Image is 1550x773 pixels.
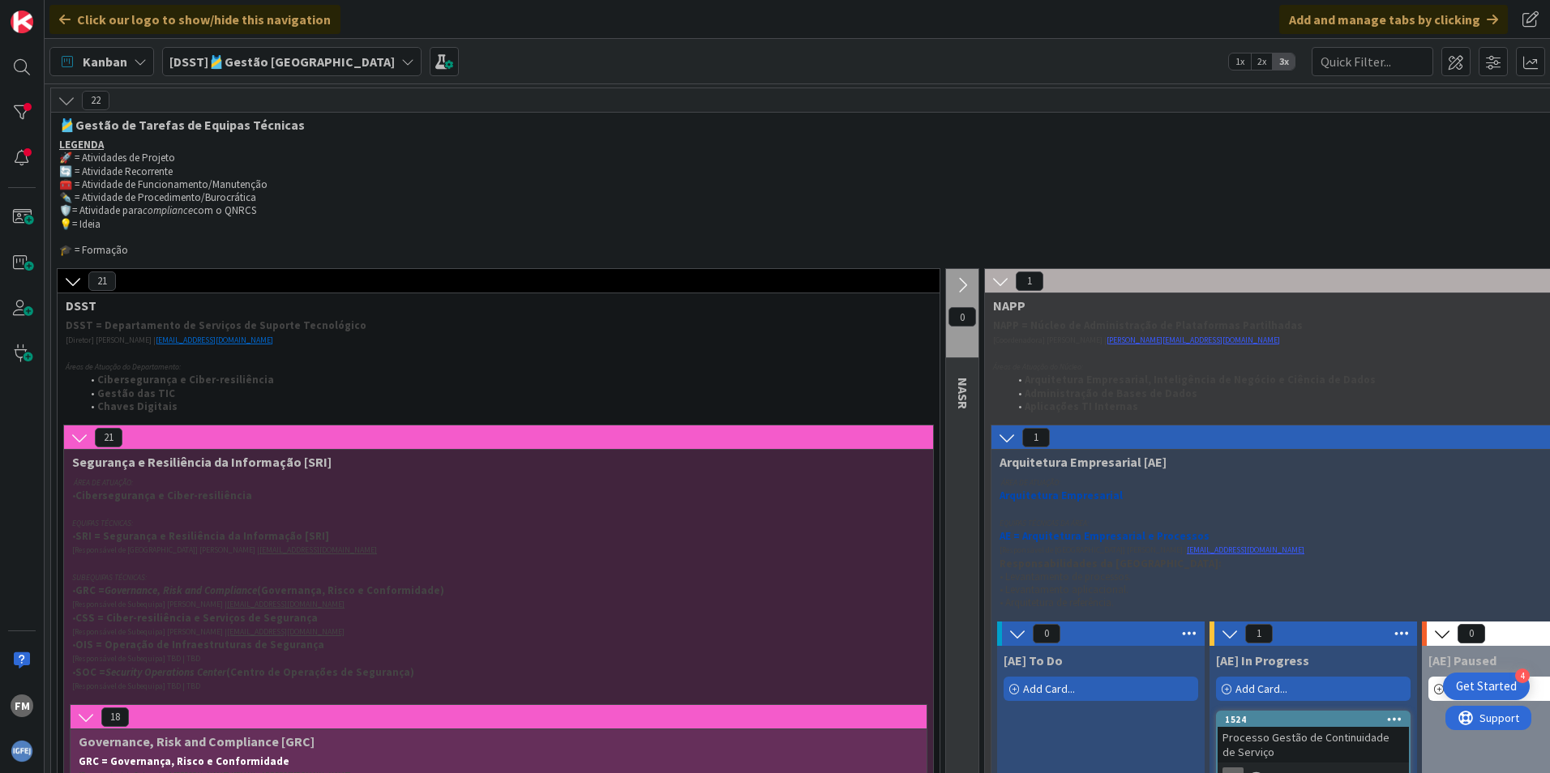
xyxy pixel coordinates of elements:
span: • [72,583,75,597]
span: [Responsável de [GEOGRAPHIC_DATA]] [PERSON_NAME] | [1000,545,1187,555]
span: 21 [88,271,116,291]
strong: Gestão das TIC [97,386,175,400]
div: 1524 [1218,712,1409,727]
span: [Responsável de Subequipa] TBD | TBD [72,681,200,691]
span: [Coordenadora] [PERSON_NAME] | [993,335,1107,345]
img: Visit kanbanzone.com [11,11,33,33]
strong: Cibersegurança e Ciber-resiliência [75,489,252,502]
div: 1524 [1225,714,1409,725]
div: Open Get Started checklist, remaining modules: 4 [1443,673,1530,700]
a: [EMAIL_ADDRESS][DOMAIN_NAME] [227,599,345,609]
span: [AE] To Do [1004,652,1063,668]
em: ÁREA DE ATUAÇÃO: [74,477,133,488]
em: Áreas de Atuação do Núcleo: [993,361,1083,372]
em: ÁREA DE ATUAÇÃO: [1001,477,1060,488]
em: Security Operations Center [105,665,226,679]
span: [Responsável de Subequipa] [PERSON_NAME] | [72,626,227,637]
span: [Diretor] [PERSON_NAME] | [66,335,156,345]
span: 1 [1016,271,1043,291]
span: Add Card... [1235,681,1287,696]
input: Quick Filter... [1312,47,1433,76]
a: [EMAIL_ADDRESS][DOMAIN_NAME] [1187,545,1304,555]
a: [EMAIL_ADDRESS][DOMAIN_NAME] [227,626,345,637]
span: 3x [1273,53,1295,70]
span: 0 [948,307,976,327]
span: • Arquitetura de referência. [1000,596,1114,609]
span: [AE] Paused [1428,652,1496,668]
strong: NAPP = Núcleo de Administração de Plataformas Partilhadas [993,318,1303,332]
span: Support [34,2,74,22]
span: 2x [1251,53,1273,70]
em: SUBEQUIPAS TÉCNICAS: [72,572,147,583]
span: [AE] In Progress [1216,652,1309,668]
span: 1x [1229,53,1251,70]
em: Áreas de Atuação do Departamento: [66,361,181,372]
strong: SRI = Segurança e Resiliência da Informação [SRI] [75,529,329,543]
a: [PERSON_NAME][EMAIL_ADDRESS][DOMAIN_NAME] [1107,335,1280,345]
div: Click our logo to show/hide this navigation [49,5,340,34]
em: compliance [143,203,193,217]
span: 1 [1245,624,1273,643]
div: FM [11,694,33,717]
strong: Responsabilidades da [GEOGRAPHIC_DATA]: [1000,557,1222,570]
span: Governance, Risk and Compliance [GRC] [79,733,906,750]
a: [EMAIL_ADDRESS][DOMAIN_NAME] [156,335,273,345]
span: 22 [82,91,109,110]
b: [DSST]🎽Gestão [GEOGRAPHIC_DATA] [169,53,395,70]
span: [Responsável de [GEOGRAPHIC_DATA]] [PERSON_NAME] | [72,545,259,555]
span: Segurança e Resiliência da Informação [SRI] [72,454,913,470]
strong: AE = Arquitetura Empresarial e Processos [1000,529,1210,543]
span: • [72,611,75,625]
strong: Arquitetura Empresarial [1000,489,1123,502]
span: 18 [101,707,129,727]
strong: OIS = Operação de Infraestruturas de Segurança [75,638,324,651]
strong: Arquitetura Empresarial, Inteligência de Negócio e Ciência de Dados [1025,373,1376,386]
span: • [72,529,75,543]
div: Processo Gestão de Continuidade de Serviço [1218,727,1409,762]
strong: SOC = (Centro de Operações de Segurança) [75,665,414,679]
strong: DSST = Departamento de Serviços de Suporte Tecnológico [66,318,366,332]
span: [Responsável de Subequipa] [PERSON_NAME] | [72,599,227,609]
strong: CSS = Ciber-resiliência e Serviços de Segurança [75,611,318,625]
span: • Levantamento aplicacional. [1000,583,1128,596]
span: • [72,638,75,651]
em: Governance, Risk and Compliance [105,583,257,597]
span: • [72,489,75,502]
strong: GRC = Governança, Risco e Conformidade [79,754,289,768]
a: [EMAIL_ADDRESS][DOMAIN_NAME] [259,545,377,555]
div: Add and manage tabs by clicking [1279,5,1508,34]
span: 0 [1458,624,1485,643]
span: 1 [1022,428,1050,447]
div: Get Started [1456,678,1517,694]
div: 1524Processo Gestão de Continuidade de Serviço [1218,712,1409,762]
strong: Chaves Digitais [97,399,178,413]
span: Add Card... [1023,681,1075,696]
span: [Responsável de Subequipa] TBD | TBD [72,653,200,664]
span: • [72,665,75,679]
strong: Administração de Bases de Dados [1025,386,1197,400]
div: 4 [1515,668,1530,683]
span: DSST [66,297,919,314]
strong: Aplicações TI Internas [1025,399,1138,413]
strong: GRC = (Governança, Risco e Conformidade) [75,583,444,597]
span: Kanban [83,52,127,71]
em: EQUIPAS TÉCNICAS DA ÁREA: [1000,518,1089,528]
span: NASR [955,378,971,409]
span: 0 [1033,624,1060,643]
span: 21 [95,428,122,447]
span: • Levantamento de processos. [1000,570,1131,583]
img: avatar [11,740,33,762]
strong: Cibersegurança e Ciber-resiliência [97,373,274,386]
em: EQUIPAS TÉCNICAS: [72,518,133,528]
u: LEGENDA [59,138,104,152]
